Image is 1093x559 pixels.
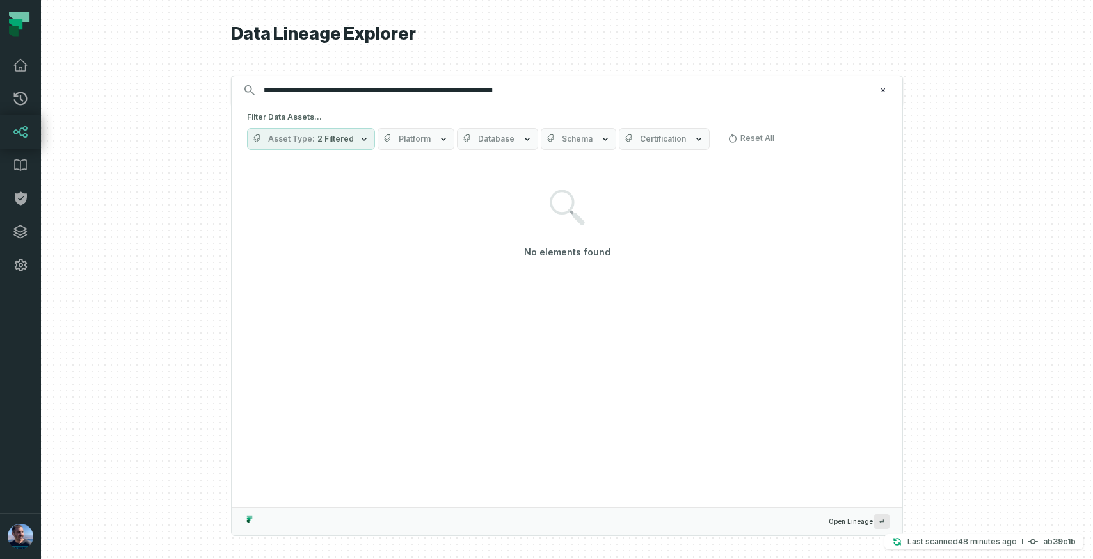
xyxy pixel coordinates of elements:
span: Open Lineage [829,514,890,529]
img: avatar of Tal Kurnas [8,524,33,549]
button: Certification [619,128,710,150]
span: Certification [640,134,686,144]
button: Last scanned[DATE] 10:20:37 AMab39c1b [884,534,1083,549]
h1: Data Lineage Explorer [231,23,903,45]
p: Last scanned [907,535,1017,548]
div: Suggestions [232,158,902,507]
span: Asset Type [268,134,315,144]
button: Schema [541,128,616,150]
h5: Filter Data Assets... [247,112,887,122]
button: Asset Type2 Filtered [247,128,375,150]
relative-time: Sep 17, 2025, 10:20 AM EDT [958,537,1017,546]
button: Reset All [722,128,779,149]
span: Database [478,134,515,144]
button: Clear search query [877,84,890,97]
h4: No elements found [524,246,610,259]
span: 2 Filtered [317,134,354,144]
button: Database [457,128,538,150]
span: Press ↵ to add a new Data Asset to the graph [874,514,890,529]
span: Platform [399,134,431,144]
button: Platform [378,128,454,150]
h4: ab39c1b [1043,538,1076,546]
span: Schema [562,134,593,144]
